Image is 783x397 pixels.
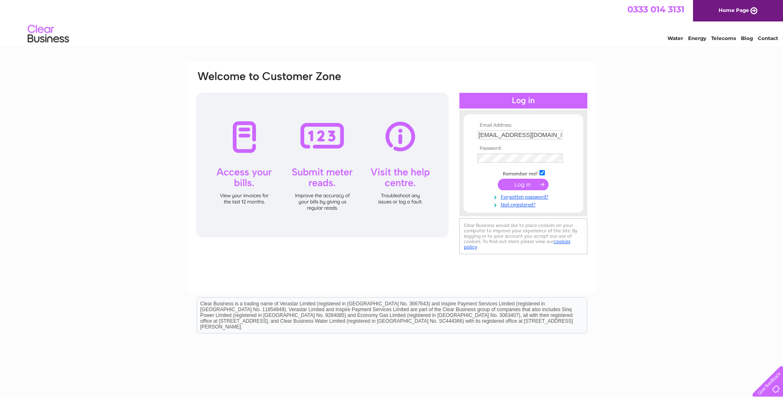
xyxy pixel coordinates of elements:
[197,5,587,40] div: Clear Business is a trading name of Verastar Limited (registered in [GEOGRAPHIC_DATA] No. 3667643...
[478,192,571,200] a: Forgotten password?
[475,169,571,177] td: Remember me?
[711,35,736,41] a: Telecoms
[27,21,69,47] img: logo.png
[475,146,571,151] th: Password:
[688,35,706,41] a: Energy
[758,35,778,41] a: Contact
[741,35,753,41] a: Blog
[478,200,571,208] a: Not registered?
[475,123,571,128] th: Email Address:
[459,218,587,254] div: Clear Business would like to place cookies on your computer to improve your experience of the sit...
[498,179,549,190] input: Submit
[667,35,683,41] a: Water
[464,239,570,250] a: cookies policy
[627,4,684,14] a: 0333 014 3131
